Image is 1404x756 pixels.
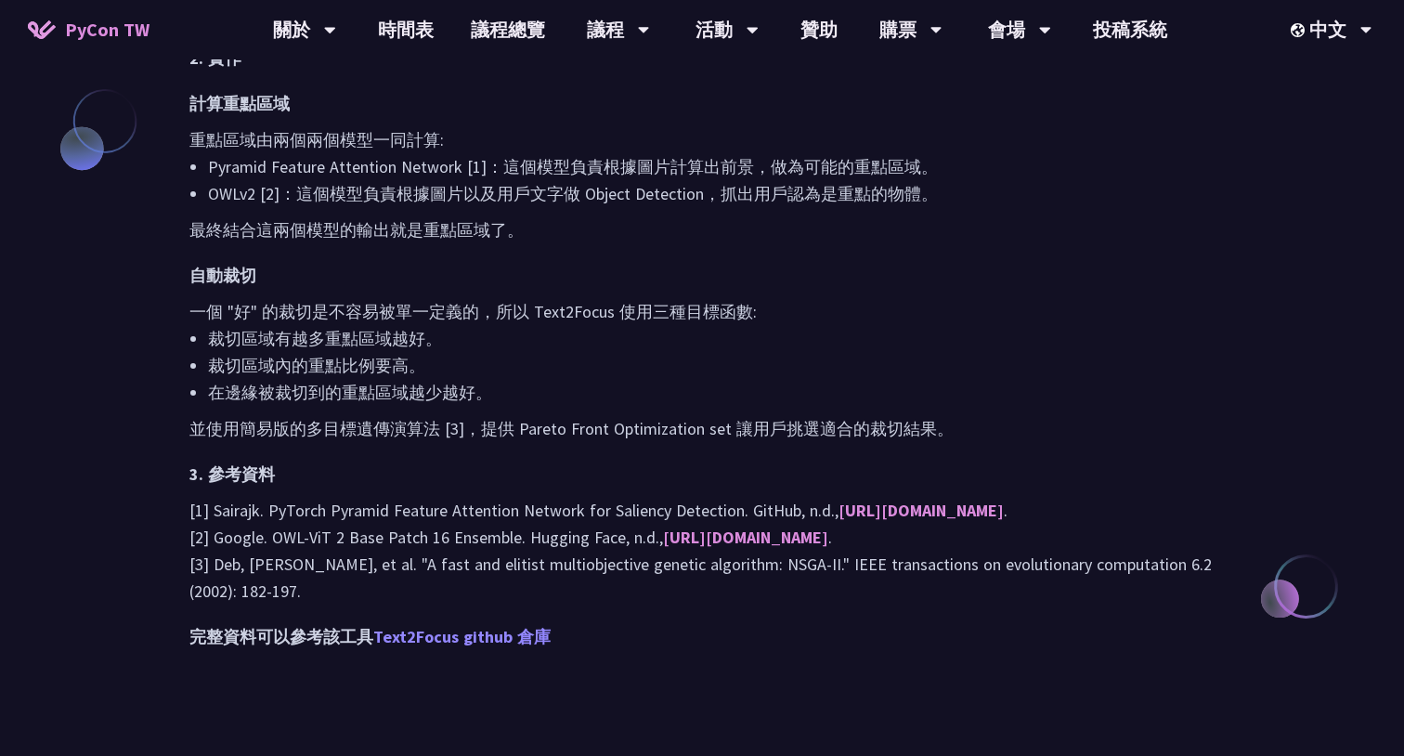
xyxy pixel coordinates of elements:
h3: 自動裁切 [189,262,1215,289]
li: 裁切區域內的重點比例要高。 [208,352,1215,379]
p: 並使用簡易版的多目標遺傳演算法 [3]，提供 Pareto Front Optimization set 讓用戶挑選適合的裁切結果。 [189,415,1215,442]
li: OWLv2 [2]：這個模型負責根據圖片以及用戶文字做 Object Detection，抓出用戶認為是重點的物體。 [208,180,1215,207]
span: PyCon TW [65,16,149,44]
h2: 完整資料可以參考該工具 [189,623,1215,650]
img: Home icon of PyCon TW 2025 [28,20,56,39]
p: 重點區域由兩個兩個模型一同計算: [189,126,1215,153]
a: [URL][DOMAIN_NAME] [663,527,828,548]
a: Text2Focus github 倉庫 [373,626,551,647]
li: Pyramid Feature Attention Network [1]：這個模型負責根據圖片計算出前景，做為可能的重點區域。 [208,153,1215,180]
a: PyCon TW [9,7,168,53]
a: [URL][DOMAIN_NAME] [838,500,1004,521]
img: Locale Icon [1291,23,1309,37]
h3: 計算重點區域 [189,90,1215,117]
p: [1] Sairajk. PyTorch Pyramid Feature Attention Network for Saliency Detection. GitHub, n.d., . [2... [189,497,1215,605]
h2: 3. 參考資料 [189,461,1215,488]
p: 一個 "好" 的裁切是不容易被單一定義的，所以 Text2Focus 使用三種目標函數: [189,298,1215,325]
li: 裁切區域有越多重點區域越好。 [208,325,1215,352]
p: 最終結合這兩個模型的輸出就是重點區域了。 [189,216,1215,243]
li: 在邊緣被裁切到的重點區域越少越好。 [208,379,1215,406]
